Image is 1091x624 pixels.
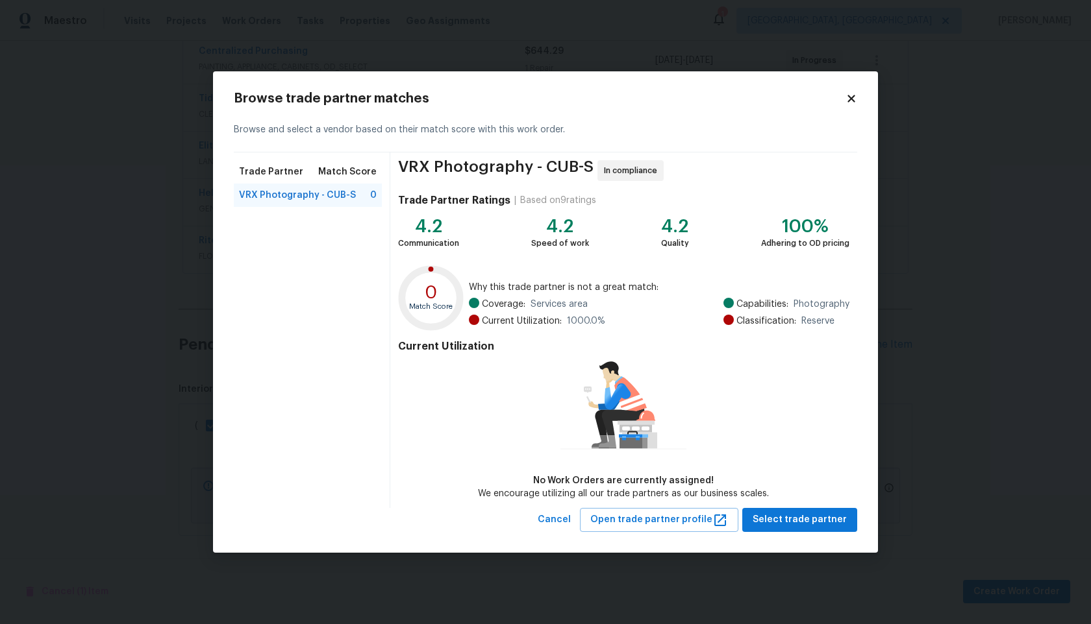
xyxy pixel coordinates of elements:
h4: Current Utilization [398,340,849,353]
span: Current Utilization: [482,315,562,328]
text: Match Score [409,304,453,311]
span: Photography [794,298,849,311]
div: Communication [398,237,459,250]
div: Adhering to OD pricing [761,237,849,250]
div: 4.2 [661,220,689,233]
div: Speed of work [531,237,589,250]
span: Capabilities: [736,298,788,311]
h2: Browse trade partner matches [234,92,846,105]
span: In compliance [604,164,662,177]
div: 4.2 [531,220,589,233]
div: No Work Orders are currently assigned! [478,474,769,487]
span: Trade Partner [239,165,303,178]
span: VRX Photography - CUB-S [239,189,356,202]
div: Browse and select a vendor based on their match score with this work order. [234,108,857,152]
span: Reserve [801,315,834,328]
span: Services area [531,298,588,311]
div: We encourage utilizing all our trade partners as our business scales. [478,487,769,500]
div: 4.2 [398,220,459,233]
span: 1000.0 % [567,315,605,328]
div: 100% [761,220,849,233]
span: Open trade partner profile [590,512,728,528]
div: Quality [661,237,689,250]
text: 0 [425,283,438,302]
span: Coverage: [482,298,525,311]
span: Cancel [538,512,571,528]
div: Based on 9 ratings [520,194,596,207]
button: Cancel [533,508,576,532]
div: | [510,194,520,207]
span: 0 [370,189,377,202]
span: Match Score [318,165,377,178]
span: Select trade partner [753,512,847,528]
button: Select trade partner [742,508,857,532]
h4: Trade Partner Ratings [398,194,510,207]
button: Open trade partner profile [580,508,738,532]
span: VRX Photography - CUB-S [398,160,594,181]
span: Classification: [736,315,796,328]
span: Why this trade partner is not a great match: [469,281,849,294]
